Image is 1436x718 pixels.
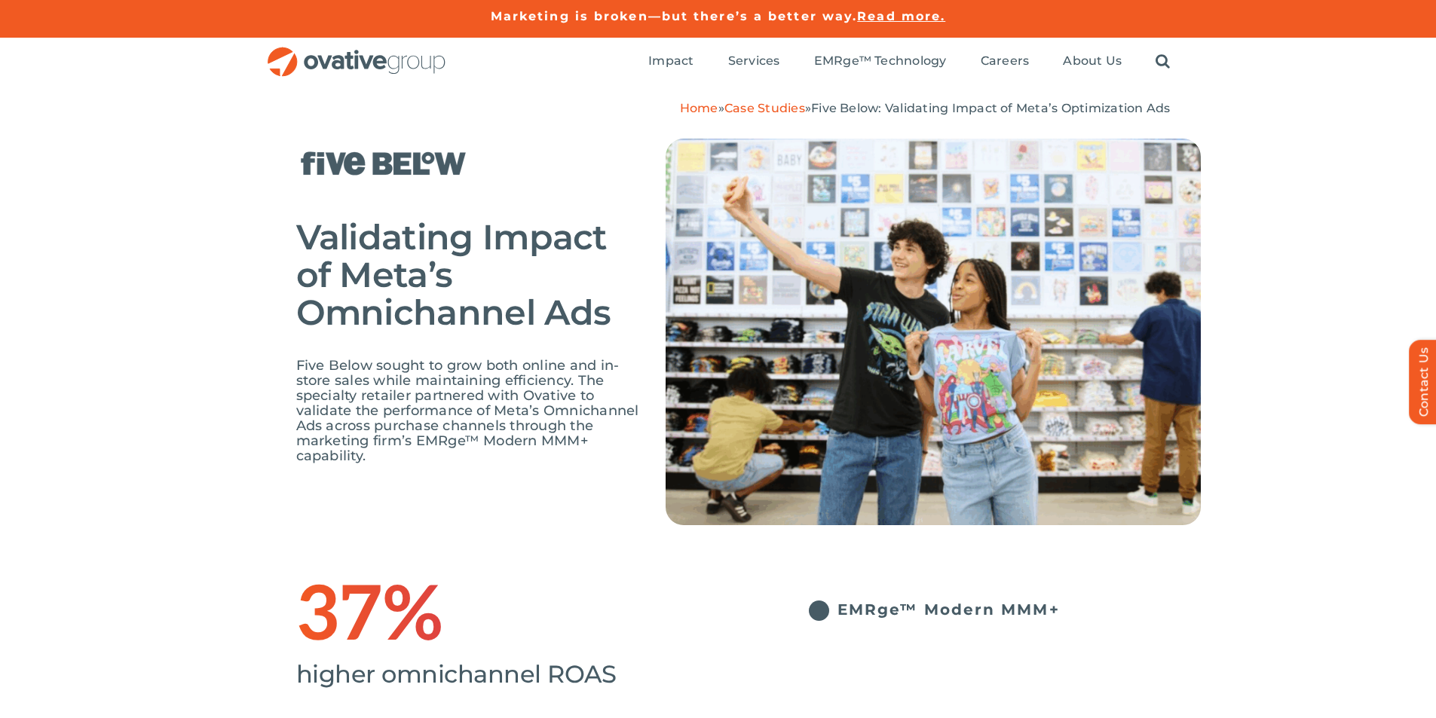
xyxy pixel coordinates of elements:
h5: EMRge™ Modern MMM+ [837,600,1201,619]
a: EMRge™ Technology [814,53,947,70]
img: Five Below [296,139,470,188]
a: Impact [648,53,694,70]
span: EMRge™ Technology [814,53,947,69]
span: higher omnichannel ROAS [296,659,617,689]
a: Marketing is broken—but there’s a better way. [491,9,858,23]
span: Services [728,53,780,69]
span: » » [680,101,1171,115]
span: Five Below: Validating Impact of Meta’s Optimization Ads [811,101,1170,115]
a: OG_Full_horizontal_RGB [266,45,447,60]
span: Careers [981,53,1030,69]
span: Impact [648,53,694,69]
nav: Menu [648,38,1170,86]
span: About Us [1063,53,1122,69]
a: Read more. [857,9,945,23]
a: Search [1156,53,1170,70]
a: Services [728,53,780,70]
span: Five Below sought to grow both online and in-store sales while maintaining efficiency. The specia... [296,357,639,464]
span: Validating Impact of Meta’s Omnichannel Ads [296,215,611,334]
a: Home [680,101,718,115]
a: Case Studies [724,101,805,115]
a: Careers [981,53,1030,70]
a: About Us [1063,53,1122,70]
h1: 37% [296,593,749,641]
img: Five-Below-4.png [666,139,1201,525]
